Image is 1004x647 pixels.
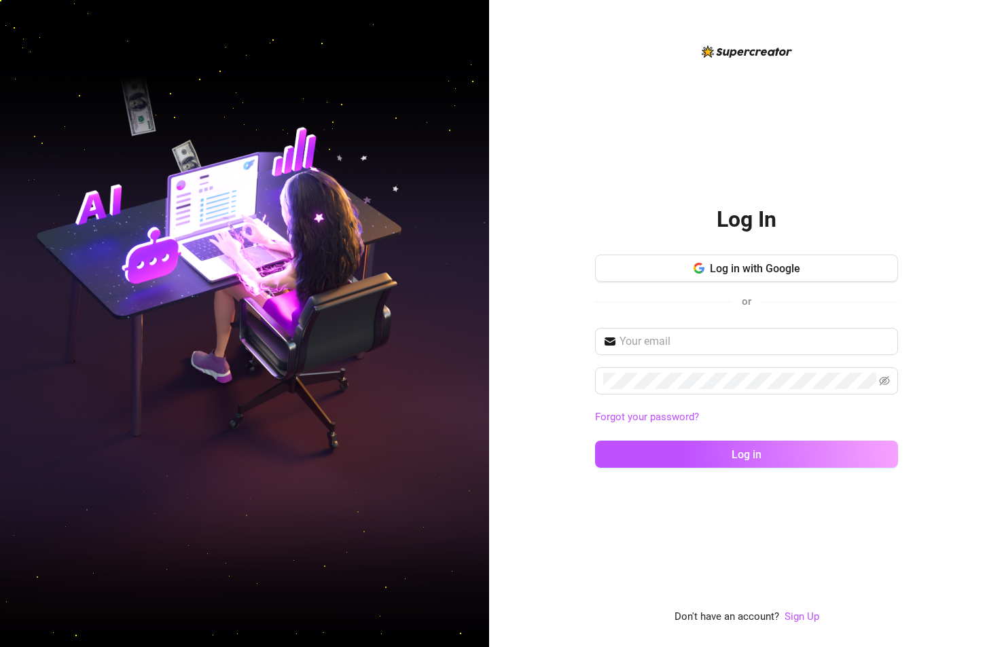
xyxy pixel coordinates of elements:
[732,448,761,461] span: Log in
[717,206,776,234] h2: Log In
[879,375,890,386] span: eye-invisible
[595,255,898,282] button: Log in with Google
[620,333,890,350] input: Your email
[595,409,898,426] a: Forgot your password?
[675,609,779,625] span: Don't have an account?
[595,411,699,423] a: Forgot your password?
[785,609,819,625] a: Sign Up
[595,441,898,468] button: Log in
[785,610,819,623] a: Sign Up
[710,262,800,275] span: Log in with Google
[702,45,792,58] img: logo-BBDzfeDw.svg
[742,295,751,308] span: or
